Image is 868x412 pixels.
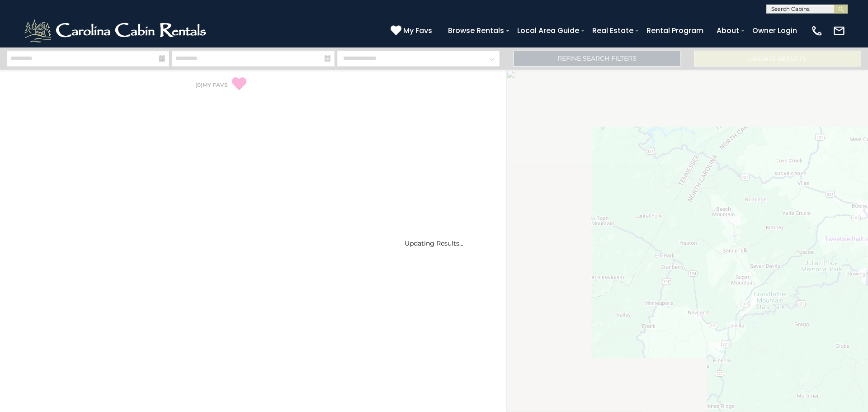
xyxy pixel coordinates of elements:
a: Rental Program [642,23,708,38]
a: Local Area Guide [513,23,584,38]
a: My Favs [391,25,434,37]
img: White-1-2.png [23,17,210,44]
span: My Favs [403,25,432,36]
a: Browse Rentals [443,23,509,38]
img: phone-regular-white.png [811,24,823,37]
img: mail-regular-white.png [833,24,845,37]
a: Owner Login [748,23,802,38]
a: Real Estate [588,23,638,38]
a: About [712,23,744,38]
